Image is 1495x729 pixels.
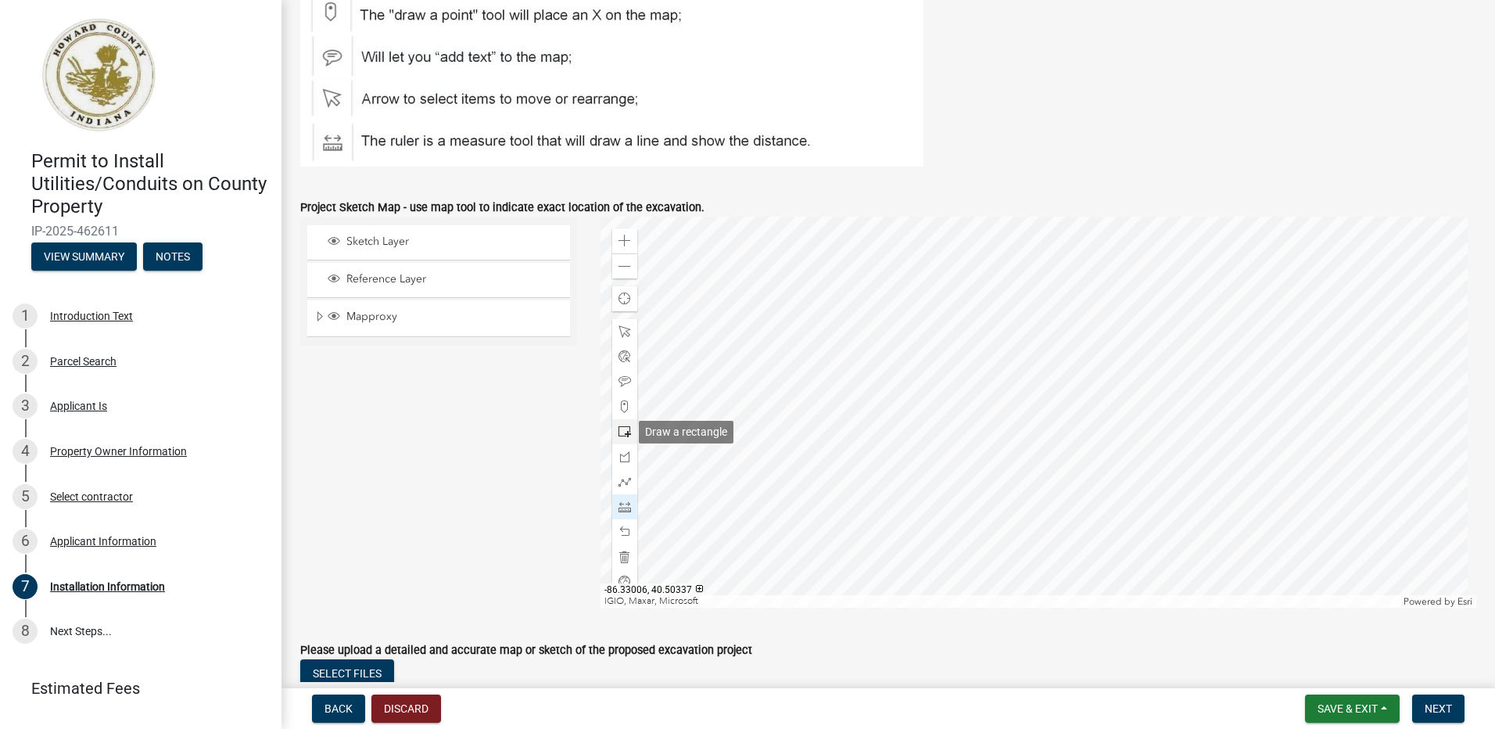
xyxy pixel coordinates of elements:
div: Select contractor [50,491,133,502]
button: Discard [371,695,441,723]
span: IP-2025-462611 [31,224,250,239]
div: Parcel Search [50,356,117,367]
li: Mapproxy [307,300,570,336]
ul: Layer List [306,221,572,341]
div: Reference Layer [325,272,565,288]
label: Please upload a detailed and accurate map or sketch of the proposed excavation project [300,645,752,656]
wm-modal-confirm: Summary [31,252,137,264]
div: 3 [13,393,38,418]
div: Draw a rectangle [639,421,733,444]
div: IGIO, Maxar, Microsoft [601,595,1400,608]
img: Howard County, Indiana [31,16,165,134]
li: Sketch Layer [307,225,570,260]
span: Back [324,702,353,715]
div: Zoom out [612,253,637,278]
div: Powered by [1400,595,1476,608]
wm-modal-confirm: Notes [143,252,203,264]
div: 6 [13,529,38,554]
button: Select files [300,659,394,688]
span: Sketch Layer [342,235,565,249]
button: Next [1412,695,1465,723]
span: Next [1425,702,1452,715]
a: Esri [1457,596,1472,607]
div: Installation Information [50,581,165,592]
button: Notes [143,242,203,271]
span: Mapproxy [342,310,565,324]
button: Back [312,695,365,723]
div: 7 [13,574,38,599]
div: Zoom in [612,228,637,253]
div: 5 [13,484,38,509]
div: Sketch Layer [325,235,565,250]
a: Estimated Fees [13,673,256,704]
label: Project Sketch Map - use map tool to indicate exact location of the excavation. [300,203,704,214]
div: 2 [13,349,38,374]
div: 4 [13,439,38,464]
li: Reference Layer [307,263,570,298]
span: Expand [314,310,325,326]
div: 8 [13,619,38,644]
span: Save & Exit [1318,702,1378,715]
div: 1 [13,303,38,329]
button: Save & Exit [1305,695,1400,723]
div: Mapproxy [325,310,565,325]
div: Introduction Text [50,311,133,321]
div: Applicant Is [50,400,107,411]
span: Reference Layer [342,272,565,286]
div: Find my location [612,286,637,311]
h4: Permit to Install Utilities/Conduits on County Property [31,150,269,217]
div: Applicant Information [50,536,156,547]
div: Property Owner Information [50,446,187,457]
button: View Summary [31,242,137,271]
